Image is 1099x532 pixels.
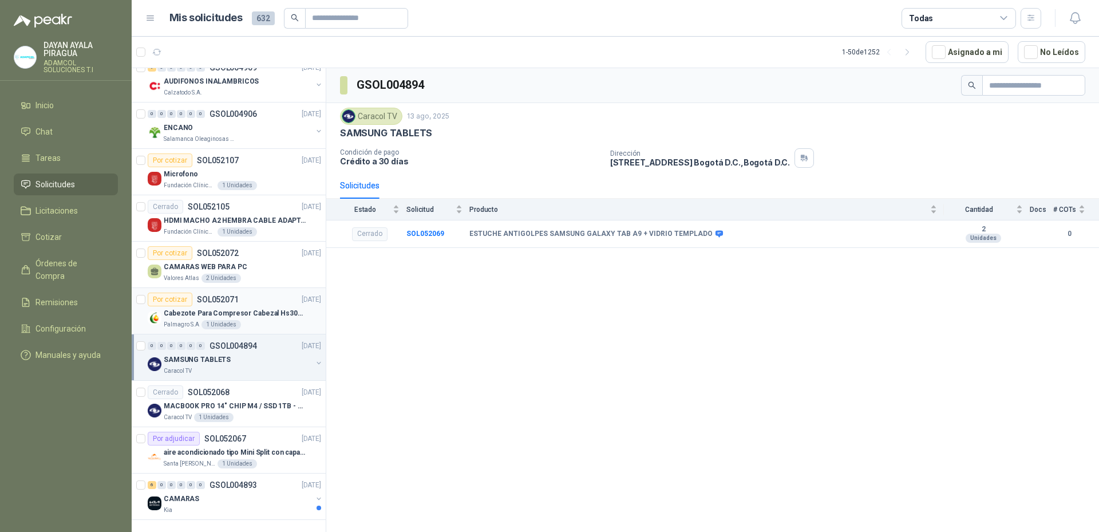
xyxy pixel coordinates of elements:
[35,257,107,282] span: Órdenes de Compra
[302,480,321,491] p: [DATE]
[167,342,176,350] div: 0
[14,253,118,287] a: Órdenes de Compra
[148,432,200,446] div: Por adjudicar
[35,349,101,361] span: Manuales y ayuda
[209,481,257,489] p: GSOL004893
[14,147,118,169] a: Tareas
[164,262,247,273] p: CAMARAS WEB PARA PC
[148,107,323,144] a: 0 0 0 0 0 0 GSOL004906[DATE] Company LogoENCANOSalamanca Oleaginosas SAS
[164,308,306,319] p: Cabezote Para Compresor Cabezal Hs3065a Nuevo Marca 3hp
[44,41,118,57] p: DAYAN AYALA PIRAGUA
[209,342,257,350] p: GSOL004894
[968,81,976,89] span: search
[148,79,161,93] img: Company Logo
[1018,41,1085,63] button: No Leídos
[196,110,205,118] div: 0
[132,242,326,288] a: Por cotizarSOL052072[DATE] CAMARAS WEB PARA PCValores Atlas2 Unidades
[148,496,161,510] img: Company Logo
[148,293,192,306] div: Por cotizar
[167,110,176,118] div: 0
[209,64,257,72] p: GSOL004909
[177,481,185,489] div: 0
[164,413,192,422] p: Caracol TV
[35,178,75,191] span: Solicitudes
[204,435,246,443] p: SOL052067
[148,200,183,214] div: Cerrado
[14,14,72,27] img: Logo peakr
[406,206,453,214] span: Solicitud
[944,206,1014,214] span: Cantidad
[132,288,326,334] a: Por cotizarSOL052071[DATE] Company LogoCabezote Para Compresor Cabezal Hs3065a Nuevo Marca 3hpPal...
[132,195,326,242] a: CerradoSOL052105[DATE] Company LogoHDMI MACHO A2 HEMBRA CABLE ADAPTADOR CONVERTIDOR FOR MONITFund...
[1053,206,1076,214] span: # COTs
[469,206,928,214] span: Producto
[926,41,1009,63] button: Asignado a mi
[164,401,306,412] p: MACBOOK PRO 14" CHIP M4 / SSD 1TB - 24 GB RAM
[35,125,53,138] span: Chat
[291,14,299,22] span: search
[164,215,306,226] p: HDMI MACHO A2 HEMBRA CABLE ADAPTADOR CONVERTIDOR FOR MONIT
[302,202,321,212] p: [DATE]
[1053,199,1099,220] th: # COTs
[469,230,713,239] b: ESTUCHE ANTIGOLPES SAMSUNG GALAXY TAB A9 + VIDRIO TEMPLADO
[167,481,176,489] div: 0
[610,157,790,167] p: [STREET_ADDRESS] Bogotá D.C. , Bogotá D.C.
[944,199,1030,220] th: Cantidad
[326,199,406,220] th: Estado
[201,274,241,283] div: 2 Unidades
[1030,199,1053,220] th: Docs
[164,123,193,133] p: ENCANO
[302,387,321,398] p: [DATE]
[148,61,323,97] a: 9 0 0 0 0 0 GSOL004909[DATE] Company LogoAUDIFONOS INALAMBRICOSCalzatodo S.A.
[35,322,86,335] span: Configuración
[469,199,944,220] th: Producto
[302,341,321,352] p: [DATE]
[218,181,257,190] div: 1 Unidades
[302,294,321,305] p: [DATE]
[14,94,118,116] a: Inicio
[35,231,62,243] span: Cotizar
[196,481,205,489] div: 0
[209,110,257,118] p: GSOL004906
[164,320,199,329] p: Palmagro S.A
[148,339,323,376] a: 0 0 0 0 0 0 GSOL004894[DATE] Company LogoSAMSUNG TABLETSCaracol TV
[35,99,54,112] span: Inicio
[302,248,321,259] p: [DATE]
[966,234,1001,243] div: Unidades
[352,227,388,241] div: Cerrado
[201,320,241,329] div: 1 Unidades
[148,357,161,371] img: Company Logo
[340,179,379,192] div: Solicitudes
[148,478,323,515] a: 6 0 0 0 0 0 GSOL004893[DATE] Company LogoCAMARASKia
[148,404,161,417] img: Company Logo
[14,226,118,248] a: Cotizar
[197,249,239,257] p: SOL052072
[187,110,195,118] div: 0
[164,447,306,458] p: aire acondicionado tipo Mini Split con capacidad de 12000 BTU a 110V o 220V
[148,481,156,489] div: 6
[14,174,118,195] a: Solicitudes
[132,381,326,427] a: CerradoSOL052068[DATE] Company LogoMACBOOK PRO 14" CHIP M4 / SSD 1TB - 24 GB RAMCaracol TV1 Unidades
[35,204,78,217] span: Licitaciones
[196,342,205,350] div: 0
[157,481,166,489] div: 0
[357,76,426,94] h3: GSOL004894
[1053,228,1085,239] b: 0
[218,227,257,237] div: 1 Unidades
[132,427,326,474] a: Por adjudicarSOL052067[DATE] Company Logoaire acondicionado tipo Mini Split con capacidad de 1200...
[148,172,161,186] img: Company Logo
[218,459,257,468] div: 1 Unidades
[132,149,326,195] a: Por cotizarSOL052107[DATE] Company LogoMicrofonoFundación Clínica Shaio1 Unidades
[14,121,118,143] a: Chat
[148,218,161,232] img: Company Logo
[148,311,161,325] img: Company Logo
[188,388,230,396] p: SOL052068
[164,367,192,376] p: Caracol TV
[164,181,215,190] p: Fundación Clínica Shaio
[302,109,321,120] p: [DATE]
[340,148,601,156] p: Condición de pago
[406,230,444,238] b: SOL052069
[188,203,230,211] p: SOL052105
[944,225,1023,234] b: 2
[164,274,199,283] p: Valores Atlas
